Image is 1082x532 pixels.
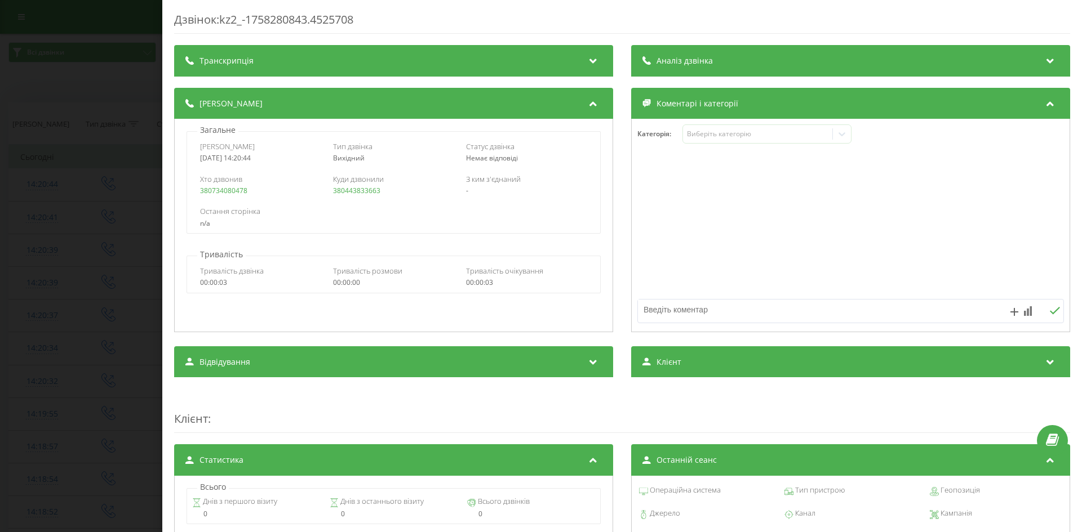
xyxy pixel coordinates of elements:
[200,279,321,287] div: 00:00:03
[339,496,424,507] span: Днів з останнього візиту
[476,496,530,507] span: Всього дзвінків
[637,130,682,138] h4: Категорія :
[333,266,402,276] span: Тривалість розмови
[648,485,721,496] span: Операційна система
[199,356,250,368] span: Відвідування
[330,510,458,518] div: 0
[197,249,246,260] p: Тривалість
[793,508,815,519] span: Канал
[466,279,587,287] div: 00:00:03
[200,266,264,276] span: Тривалість дзвінка
[174,411,208,426] span: Клієнт
[197,481,229,493] p: Всього
[200,174,242,184] span: Хто дзвонив
[333,141,373,151] span: Тип дзвінка
[466,153,518,163] span: Немає відповіді
[333,186,380,195] a: 380443833663
[466,187,587,195] div: -
[793,485,845,496] span: Тип пристрою
[687,129,828,138] div: Виберіть категорію
[200,186,247,195] a: 380734080478
[200,154,321,162] div: [DATE] 14:20:44
[648,508,680,519] span: Джерело
[466,174,521,184] span: З ким з'єднаний
[174,12,1070,34] div: Дзвінок : kz2_-1758280843.4525708
[466,141,515,151] span: Статус дзвінка
[333,279,454,287] div: 00:00:00
[199,454,243,466] span: Статистика
[466,266,543,276] span: Тривалість очікування
[201,496,277,507] span: Днів з першого візиту
[200,206,260,216] span: Остання сторінка
[333,153,365,163] span: Вихідний
[939,508,972,519] span: Кампанія
[200,220,587,227] div: n/a
[657,98,738,109] span: Коментарі і категорії
[467,510,595,518] div: 0
[657,55,713,66] span: Аналіз дзвінка
[939,485,980,496] span: Геопозиція
[657,356,681,368] span: Клієнт
[200,141,255,151] span: [PERSON_NAME]
[192,510,320,518] div: 0
[199,55,254,66] span: Транскрипція
[174,388,1070,433] div: :
[199,98,263,109] span: [PERSON_NAME]
[333,174,384,184] span: Куди дзвонили
[657,454,717,466] span: Останній сеанс
[197,124,238,136] p: Загальне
